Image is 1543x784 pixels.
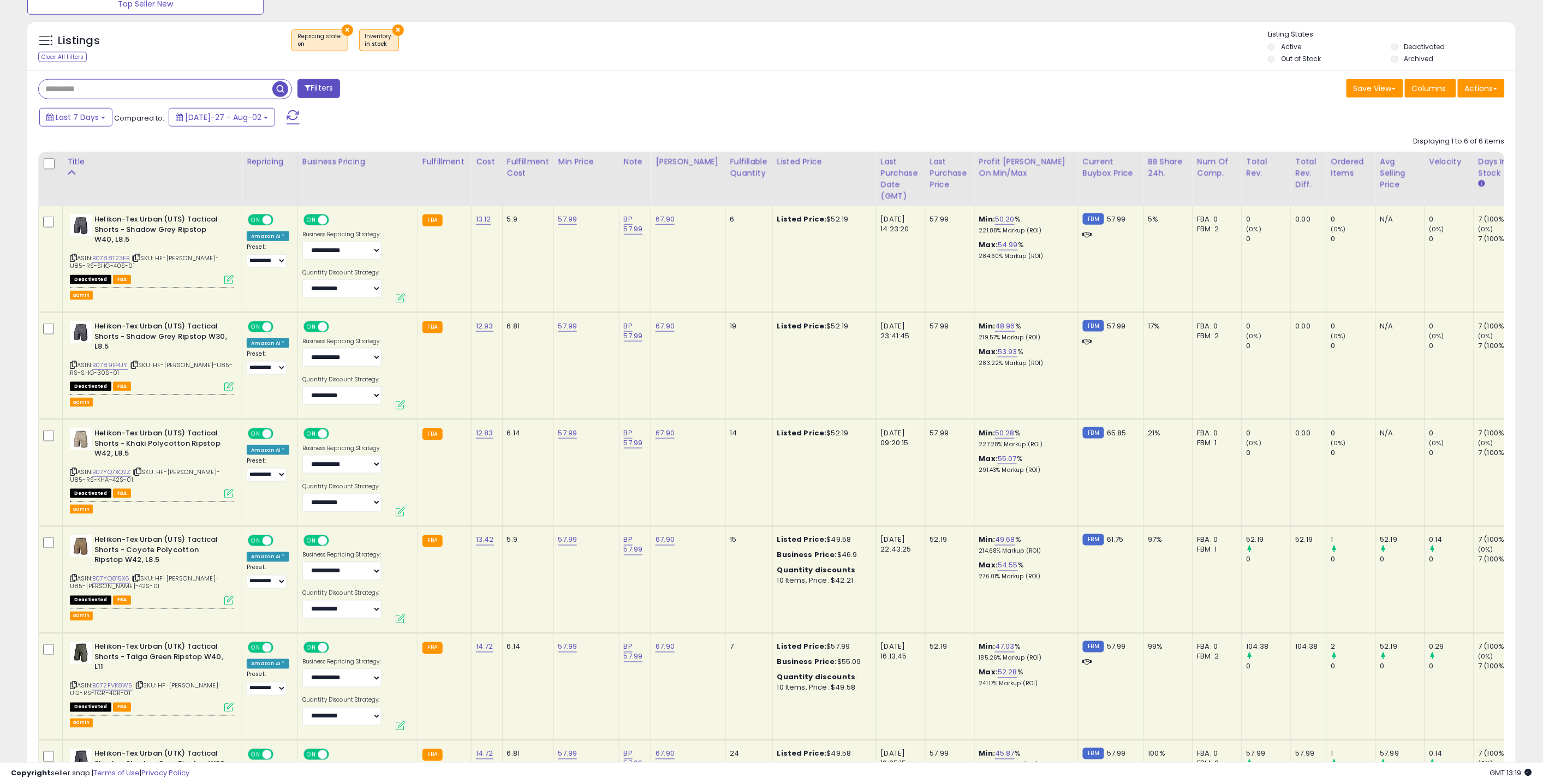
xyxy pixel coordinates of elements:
[1296,321,1318,331] div: 0.00
[979,156,1074,179] div: Profit [PERSON_NAME] on Min/Max
[1380,214,1416,224] div: N/A
[656,749,675,759] a: 67.90
[558,156,615,167] div: Min Price
[272,322,289,332] span: OFF
[1331,156,1371,179] div: Ordered Items
[249,216,263,225] span: ON
[777,565,856,576] b: Quantity discounts
[342,25,353,36] button: ×
[777,550,837,560] b: Business Price:
[1296,535,1318,545] div: 52.19
[998,453,1017,464] a: 55.07
[1148,214,1184,224] div: 5%
[476,428,493,439] a: 12.83
[979,240,998,250] b: Max:
[1107,535,1124,545] span: 61.75
[1331,321,1375,331] div: 0
[558,642,577,653] a: 57.99
[777,550,868,560] div: $46.9
[1247,332,1262,340] small: (0%)
[141,768,189,778] a: Privacy Policy
[1107,642,1126,652] span: 57.99
[979,321,1070,342] div: %
[979,453,998,464] b: Max:
[422,642,443,654] small: FBA
[1479,179,1485,189] small: Days In Stock.
[1083,213,1104,225] small: FBM
[624,321,643,342] a: BP 57.99
[995,535,1015,546] a: 49.68
[507,535,545,545] div: 5.9
[1148,428,1184,438] div: 21%
[1380,321,1416,331] div: N/A
[881,156,921,202] div: Last Purchase Date (GMT)
[930,214,966,224] div: 57.99
[70,382,111,391] span: All listings that are unavailable for purchase on Amazon for any reason other than out-of-stock
[114,113,164,123] span: Compared to:
[1380,535,1425,545] div: 52.19
[1296,156,1322,190] div: Total Rev. Diff.
[930,428,966,438] div: 57.99
[92,254,130,263] a: B0788T23FB
[1429,341,1474,351] div: 0
[305,322,318,332] span: ON
[1404,54,1434,63] label: Archived
[70,291,93,300] button: admin
[995,321,1015,332] a: 48.96
[979,454,1070,474] div: %
[995,214,1015,225] a: 50.20
[297,79,340,98] button: Filters
[998,240,1018,250] a: 54.99
[656,214,675,225] a: 67.90
[730,642,764,652] div: 7
[1414,136,1505,147] div: Displaying 1 to 6 of 6 items
[558,535,577,546] a: 57.99
[1429,321,1474,331] div: 0
[1479,439,1494,447] small: (0%)
[70,398,93,407] button: admin
[930,321,966,331] div: 57.99
[70,361,233,377] span: | SKU: HF-[PERSON_NAME]-U85-RS-SHG-30S-01
[302,552,382,559] label: Business Repricing Strategy:
[302,376,382,384] label: Quantity Discount Strategy:
[979,535,996,545] b: Min:
[327,536,344,546] span: OFF
[974,152,1078,206] th: The percentage added to the cost of goods (COGS) that forms the calculator for Min & Max prices.
[979,347,1070,367] div: %
[247,350,289,375] div: Preset:
[777,156,872,167] div: Listed Price
[38,52,87,62] div: Clear All Filters
[70,428,234,497] div: ASIN:
[1083,320,1104,332] small: FBM
[70,468,220,484] span: | SKU: HF-[PERSON_NAME]-U85-RS-KHA-42S-01
[930,156,970,190] div: Last Purchase Price
[247,445,289,455] div: Amazon AI *
[1412,83,1446,94] span: Columns
[70,574,219,591] span: | SKU: HF-[PERSON_NAME]-U85-[PERSON_NAME]-42S-01
[979,548,1070,555] p: 214.68% Markup (ROI)
[94,642,227,675] b: Helikon-Tex Urban (UTK) Tactical Shorts - Taiga Green Ripstop W40, L11
[979,561,1070,581] div: %
[302,231,382,238] label: Business Repricing Strategy:
[1107,321,1126,331] span: 57.99
[70,535,234,604] div: ASIN:
[624,642,643,662] a: BP 57.99
[422,321,443,333] small: FBA
[1198,535,1234,545] div: FBA: 0
[1429,156,1469,167] div: Velocity
[979,214,996,224] b: Min:
[979,346,998,357] b: Max:
[558,749,577,759] a: 57.99
[1429,555,1474,565] div: 0
[507,428,545,438] div: 6.14
[94,535,227,568] b: Helikon-Tex Urban (UTS) Tactical Shorts - Coyote Polycotton Ripstop W42, L8.5
[995,428,1015,439] a: 50.28
[507,321,545,331] div: 6.81
[930,642,966,652] div: 52.19
[365,32,393,49] span: Inventory :
[777,642,868,652] div: $57.99
[1247,439,1262,447] small: (0%)
[881,428,917,448] div: [DATE] 09:20:15
[558,428,577,439] a: 57.99
[1148,156,1188,179] div: BB Share 24h.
